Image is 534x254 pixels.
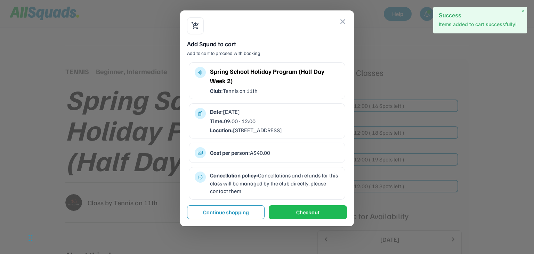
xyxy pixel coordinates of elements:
[187,50,347,57] div: Add to cart to proceed with booking
[210,67,339,86] div: Spring School Holiday Program (Half Day Week 2)
[439,13,521,18] h2: Success
[187,40,347,48] div: Add Squad to cart
[269,205,347,219] button: Checkout
[339,17,347,26] button: close
[210,149,250,156] strong: Cost per person:
[210,126,339,134] div: [STREET_ADDRESS]
[210,117,339,125] div: 09:00 - 12:00
[210,149,339,157] div: A$40.00
[522,8,525,14] span: ×
[210,118,224,125] strong: Time:
[197,70,203,75] button: multitrack_audio
[191,22,200,30] button: shopping_cart_checkout
[187,205,265,219] button: Continue shopping
[210,172,258,179] strong: Cancellation policy:
[210,87,339,95] div: Tennis on 11th
[210,87,223,94] strong: Club:
[210,127,233,134] strong: Location:
[210,108,223,115] strong: Date:
[210,172,339,195] div: Cancellations and refunds for this class will be managed by the club directly, please contact them
[439,21,521,28] p: Items added to cart successfully!
[210,108,339,116] div: [DATE]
